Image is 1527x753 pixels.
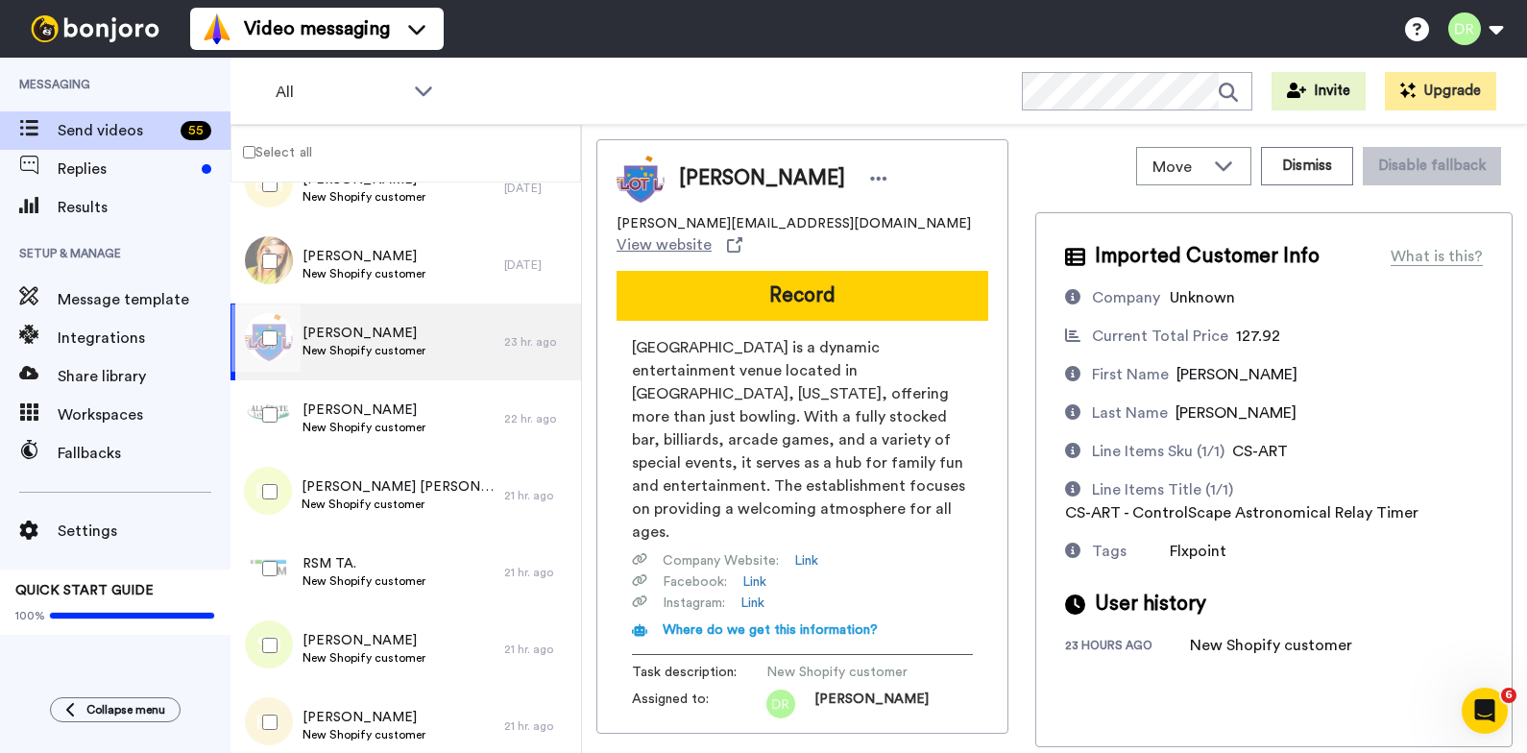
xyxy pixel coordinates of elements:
[504,181,571,196] div: [DATE]
[1095,242,1320,271] span: Imported Customer Info
[814,690,929,718] span: [PERSON_NAME]
[1065,638,1190,657] div: 23 hours ago
[1095,590,1206,619] span: User history
[504,565,571,580] div: 21 hr. ago
[303,266,425,281] span: New Shopify customer
[766,690,795,718] img: dr.png
[1092,286,1160,309] div: Company
[303,727,425,742] span: New Shopify customer
[1092,401,1168,425] div: Last Name
[1272,72,1366,110] button: Invite
[303,573,425,589] span: New Shopify customer
[58,196,230,219] span: Results
[302,497,495,512] span: New Shopify customer
[276,81,404,104] span: All
[58,365,230,388] span: Share library
[504,718,571,734] div: 21 hr. ago
[243,146,255,158] input: Select all
[1152,156,1204,179] span: Move
[1176,405,1297,421] span: [PERSON_NAME]
[794,551,818,571] a: Link
[58,327,230,350] span: Integrations
[740,594,764,613] a: Link
[303,247,425,266] span: [PERSON_NAME]
[1385,72,1496,110] button: Upgrade
[1176,367,1297,382] span: [PERSON_NAME]
[1092,325,1228,348] div: Current Total Price
[15,608,45,623] span: 100%
[86,702,165,717] span: Collapse menu
[1092,440,1224,463] div: Line Items Sku (1/1)
[1261,147,1353,185] button: Dismiss
[181,121,211,140] div: 55
[1092,363,1169,386] div: First Name
[617,233,742,256] a: View website
[504,257,571,273] div: [DATE]
[663,623,878,637] span: Where do we get this information?
[1190,634,1352,657] div: New Shopify customer
[58,442,230,465] span: Fallbacks
[504,411,571,426] div: 22 hr. ago
[50,697,181,722] button: Collapse menu
[617,155,665,203] img: Image of Robert Smith
[632,336,973,544] span: [GEOGRAPHIC_DATA] is a dynamic entertainment venue located in [GEOGRAPHIC_DATA], [US_STATE], offe...
[632,690,766,718] span: Assigned to:
[23,15,167,42] img: bj-logo-header-white.svg
[1092,540,1127,563] div: Tags
[303,708,425,727] span: [PERSON_NAME]
[1170,290,1235,305] span: Unknown
[1501,688,1516,703] span: 6
[1391,245,1483,268] div: What is this?
[1232,444,1288,459] span: CS-ART
[231,140,312,163] label: Select all
[1236,328,1280,344] span: 127.92
[504,642,571,657] div: 21 hr. ago
[58,520,230,543] span: Settings
[1170,544,1226,559] span: Flxpoint
[303,324,425,343] span: [PERSON_NAME]
[58,403,230,426] span: Workspaces
[663,594,725,613] span: Instagram :
[617,233,712,256] span: View website
[303,189,425,205] span: New Shopify customer
[303,401,425,420] span: [PERSON_NAME]
[663,572,727,592] span: Facebook :
[742,572,766,592] a: Link
[303,554,425,573] span: RSM TA.
[58,288,230,311] span: Message template
[303,631,425,650] span: [PERSON_NAME]
[1092,478,1233,501] div: Line Items Title (1/1)
[303,343,425,358] span: New Shopify customer
[617,214,971,233] span: [PERSON_NAME][EMAIL_ADDRESS][DOMAIN_NAME]
[663,551,779,571] span: Company Website :
[766,663,949,682] span: New Shopify customer
[302,477,495,497] span: [PERSON_NAME] [PERSON_NAME]
[303,650,425,666] span: New Shopify customer
[679,164,845,193] span: [PERSON_NAME]
[202,13,232,44] img: vm-color.svg
[58,158,194,181] span: Replies
[504,334,571,350] div: 23 hr. ago
[1363,147,1501,185] button: Disable fallback
[504,488,571,503] div: 21 hr. ago
[1065,505,1418,521] span: CS-ART - ControlScape Astronomical Relay Timer
[1462,688,1508,734] iframe: Intercom live chat
[15,584,154,597] span: QUICK START GUIDE
[58,119,173,142] span: Send videos
[303,420,425,435] span: New Shopify customer
[632,663,766,682] span: Task description :
[617,271,988,321] button: Record
[244,15,390,42] span: Video messaging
